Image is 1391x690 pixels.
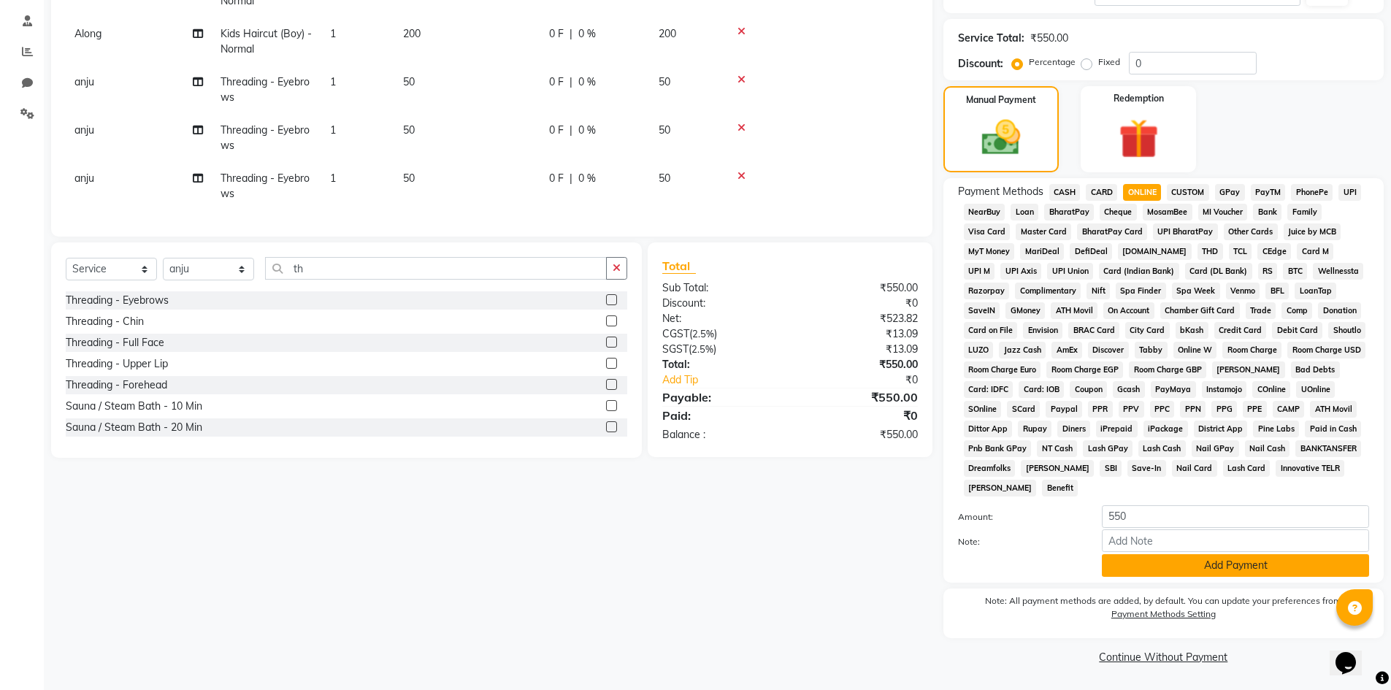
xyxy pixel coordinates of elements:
[662,327,689,340] span: CGST
[1023,322,1062,339] span: Envision
[1223,460,1271,477] span: Lash Card
[1198,204,1248,221] span: MI Voucher
[1088,342,1129,359] span: Discover
[578,74,596,90] span: 0 %
[813,372,929,388] div: ₹0
[1005,302,1045,319] span: GMoney
[1049,184,1081,201] span: CASH
[570,26,572,42] span: |
[651,296,790,311] div: Discount:
[651,342,790,357] div: ( )
[1019,381,1064,398] span: Card: IOB
[1194,421,1248,437] span: District App
[1167,184,1209,201] span: CUSTOM
[1020,243,1064,260] span: MariDeal
[1313,263,1363,280] span: Wellnessta
[66,377,167,393] div: Threading - Forehead
[958,184,1043,199] span: Payment Methods
[651,388,790,406] div: Payable:
[1243,401,1267,418] span: PPE
[66,356,168,372] div: Threading - Upper Lip
[1098,55,1120,69] label: Fixed
[74,172,94,185] span: anju
[1125,322,1170,339] span: City Card
[1077,223,1147,240] span: BharatPay Card
[221,75,310,104] span: Threading - Eyebrows
[1042,480,1078,497] span: Benefit
[659,123,670,137] span: 50
[662,342,689,356] span: SGST
[549,26,564,42] span: 0 F
[790,407,929,424] div: ₹0
[1202,381,1247,398] span: Instamojo
[221,172,310,200] span: Threading - Eyebrows
[1113,381,1145,398] span: Gcash
[1185,263,1252,280] span: Card (DL Bank)
[1153,223,1218,240] span: UPI BharatPay
[1212,361,1285,378] span: [PERSON_NAME]
[1088,401,1113,418] span: PPR
[403,75,415,88] span: 50
[1068,322,1119,339] span: BRAC Card
[1018,421,1051,437] span: Rupay
[66,420,202,435] div: Sauna / Steam Bath - 20 Min
[1096,421,1138,437] span: iPrepaid
[964,283,1010,299] span: Razorpay
[1129,361,1206,378] span: Room Charge GBP
[651,357,790,372] div: Total:
[1143,421,1188,437] span: iPackage
[1265,283,1289,299] span: BFL
[1295,440,1361,457] span: BANKTANSFER
[946,650,1381,665] a: Continue Without Payment
[1000,263,1041,280] span: UPI Axis
[330,75,336,88] span: 1
[221,27,312,55] span: Kids Haircut (Boy) - Normal
[790,427,929,442] div: ₹550.00
[947,535,1092,548] label: Note:
[691,343,713,355] span: 2.5%
[403,172,415,185] span: 50
[66,335,164,350] div: Threading - Full Face
[1100,204,1137,221] span: Cheque
[964,263,995,280] span: UPI M
[1044,204,1094,221] span: BharatPay
[1283,263,1307,280] span: BTC
[1015,283,1081,299] span: Complimentary
[1047,263,1093,280] span: UPI Union
[1007,401,1040,418] span: SCard
[1070,243,1112,260] span: DefiDeal
[1103,302,1154,319] span: On Account
[549,74,564,90] span: 0 F
[1198,243,1223,260] span: THD
[1138,440,1186,457] span: Lash Cash
[1318,302,1361,319] span: Donation
[964,421,1013,437] span: Dittor App
[1086,184,1117,201] span: CARD
[1037,440,1077,457] span: NT Cash
[662,258,696,274] span: Total
[221,123,310,152] span: Threading - Eyebrows
[659,172,670,185] span: 50
[1338,184,1361,201] span: UPI
[1123,184,1161,201] span: ONLINE
[1245,440,1290,457] span: Nail Cash
[570,74,572,90] span: |
[1070,381,1107,398] span: Coupon
[1172,460,1217,477] span: Nail Card
[651,326,790,342] div: ( )
[1253,204,1281,221] span: Bank
[964,480,1037,497] span: [PERSON_NAME]
[403,27,421,40] span: 200
[1273,401,1305,418] span: CAMP
[790,388,929,406] div: ₹550.00
[964,460,1016,477] span: Dreamfolks
[1180,401,1206,418] span: PPN
[1176,322,1208,339] span: bKash
[1119,401,1144,418] span: PPV
[1251,184,1286,201] span: PayTM
[1305,421,1361,437] span: Paid in Cash
[1246,302,1276,319] span: Trade
[1114,92,1164,105] label: Redemption
[964,223,1011,240] span: Visa Card
[1297,243,1333,260] span: Card M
